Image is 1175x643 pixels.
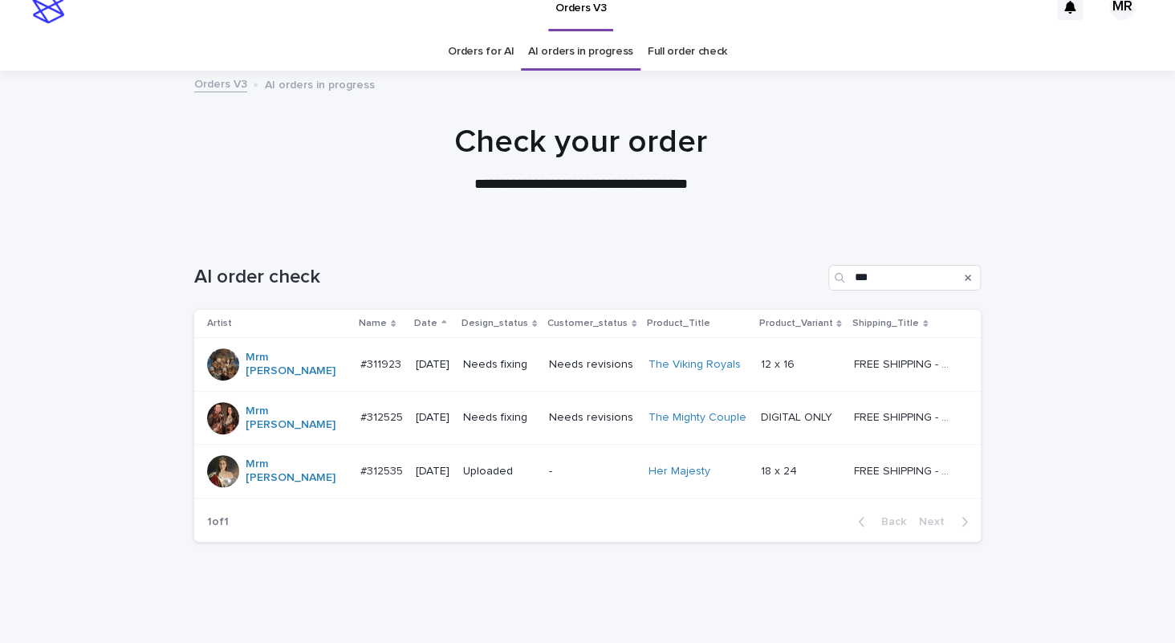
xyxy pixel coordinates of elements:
[852,315,919,332] p: Shipping_Title
[854,355,957,372] p: FREE SHIPPING - preview in 1-2 business days, after your approval delivery will take 5-10 b.d.
[648,358,741,372] a: The Viking Royals
[194,503,242,542] p: 1 of 1
[549,358,636,372] p: Needs revisions
[760,355,797,372] p: 12 x 16
[246,351,346,378] a: Mrm [PERSON_NAME]
[414,315,437,332] p: Date
[448,33,514,71] a: Orders for AI
[758,315,832,332] p: Product_Variant
[360,462,406,478] p: #312535
[359,315,387,332] p: Name
[828,265,981,291] input: Search
[194,391,981,445] tr: Mrm [PERSON_NAME] #312525#312525 [DATE]Needs fixingNeeds revisionsThe Mighty Couple DIGITAL ONLYD...
[188,123,974,161] h1: Check your order
[647,315,710,332] p: Product_Title
[207,315,232,332] p: Artist
[463,358,536,372] p: Needs fixing
[648,33,727,71] a: Full order check
[913,515,981,529] button: Next
[549,465,636,478] p: -
[528,33,633,71] a: AI orders in progress
[463,465,536,478] p: Uploaded
[463,411,536,425] p: Needs fixing
[416,411,449,425] p: [DATE]
[265,75,375,92] p: AI orders in progress
[461,315,528,332] p: Design_status
[246,458,346,485] a: Mrm [PERSON_NAME]
[360,355,405,372] p: #311923
[854,408,957,425] p: FREE SHIPPING - preview in 1-2 business days, after your approval delivery will take 5-10 b.d.
[194,74,247,92] a: Orders V3
[845,515,913,529] button: Back
[854,462,957,478] p: FREE SHIPPING - preview in 1-2 business days, after your approval delivery will take 5-10 b.d.
[549,411,636,425] p: Needs revisions
[194,266,822,289] h1: AI order check
[547,315,628,332] p: Customer_status
[760,408,835,425] p: DIGITAL ONLY
[416,358,449,372] p: [DATE]
[919,516,954,527] span: Next
[648,411,746,425] a: The Mighty Couple
[872,516,906,527] span: Back
[416,465,449,478] p: [DATE]
[648,465,710,478] a: Her Majesty
[246,405,346,432] a: Mrm [PERSON_NAME]
[194,338,981,392] tr: Mrm [PERSON_NAME] #311923#311923 [DATE]Needs fixingNeeds revisionsThe Viking Royals 12 x 1612 x 1...
[194,445,981,499] tr: Mrm [PERSON_NAME] #312535#312535 [DATE]Uploaded-Her Majesty 18 x 2418 x 24 FREE SHIPPING - previe...
[360,408,406,425] p: #312525
[760,462,799,478] p: 18 x 24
